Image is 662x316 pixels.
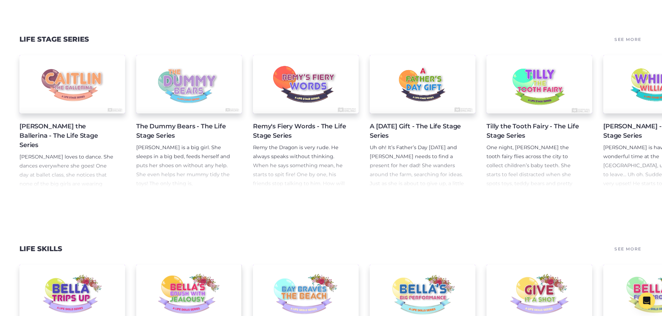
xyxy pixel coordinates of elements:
a: Life Stage Series [19,35,89,43]
div: Open Intercom Messenger [638,292,655,309]
a: Tilly the Tooth Fairy - The Life Stage Series One night, [PERSON_NAME] the tooth fairy flies acro... [487,55,592,188]
h4: Tilly the Tooth Fairy - The Life Stage Series [487,122,581,140]
p: [PERSON_NAME] loves to dance. She dances everywhere she goes! One day at ballet class, she notice... [19,153,114,233]
p: [PERSON_NAME] is a big girl. She sleeps in a big bed, feeds herself and puts her shoes on without... [136,143,231,233]
h4: A [DATE] Gift - The Life Stage Series [370,122,464,140]
h4: Remy's Fiery Words - The Life Stage Series [253,122,348,140]
a: Remy's Fiery Words - The Life Stage Series Remy the Dragon is very rude. He always speaks without... [253,55,359,188]
a: See More [613,35,643,44]
p: One night, [PERSON_NAME] the tooth fairy flies across the city to collect children’s baby teeth. ... [487,143,581,224]
p: Remy the Dragon is very rude. He always speaks without thinking. When he says something mean, he ... [253,143,348,215]
h4: The Dummy Bears - The Life Stage Series [136,122,231,140]
a: See More [613,244,643,254]
a: Life Skills [19,245,62,253]
a: A [DATE] Gift - The Life Stage Series Uh oh! It’s Father’s Day [DATE] and [PERSON_NAME] needs to ... [370,55,475,188]
h4: [PERSON_NAME] the Ballerina - The Life Stage Series [19,122,114,150]
a: [PERSON_NAME] the Ballerina - The Life Stage Series [PERSON_NAME] loves to dance. She dances ever... [19,55,125,188]
p: Uh oh! It’s Father’s Day [DATE] and [PERSON_NAME] needs to find a present for her dad! She wander... [370,143,464,215]
a: The Dummy Bears - The Life Stage Series [PERSON_NAME] is a big girl. She sleeps in a big bed, fee... [136,55,242,188]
